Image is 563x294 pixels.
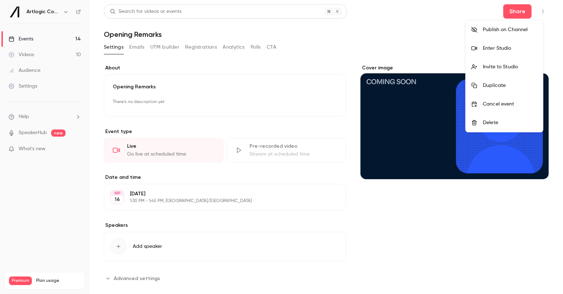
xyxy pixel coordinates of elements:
div: Duplicate [483,82,537,89]
div: Invite to Studio [483,63,537,70]
div: Delete [483,119,537,126]
div: Publish on Channel [483,26,537,33]
div: Cancel event [483,101,537,108]
div: Enter Studio [483,45,537,52]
